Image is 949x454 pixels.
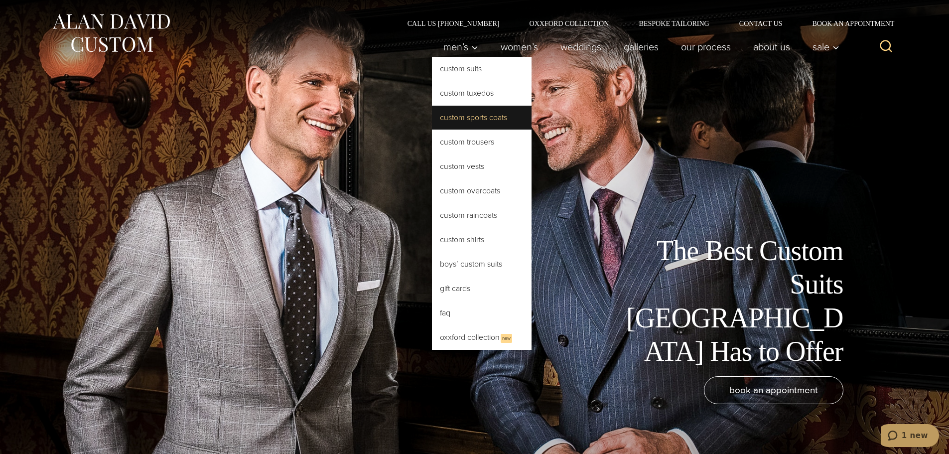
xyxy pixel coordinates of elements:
a: book an appointment [704,376,843,404]
a: Call Us [PHONE_NUMBER] [393,20,515,27]
nav: Secondary Navigation [393,20,898,27]
nav: Primary Navigation [432,37,844,57]
iframe: Opens a widget where you can chat to one of our agents [881,424,939,449]
button: View Search Form [874,35,898,59]
a: About Us [742,37,801,57]
a: Custom Trousers [432,130,532,154]
a: weddings [549,37,612,57]
h1: The Best Custom Suits [GEOGRAPHIC_DATA] Has to Offer [619,234,843,368]
a: Gift Cards [432,277,532,301]
a: Oxxford CollectionNew [432,325,532,350]
a: Custom Tuxedos [432,81,532,105]
a: Oxxford Collection [514,20,624,27]
a: Custom Raincoats [432,203,532,227]
a: Boys’ Custom Suits [432,252,532,276]
a: Our Process [670,37,742,57]
a: Custom Vests [432,154,532,178]
a: Women’s [489,37,549,57]
img: Alan David Custom [51,11,171,55]
a: FAQ [432,301,532,325]
a: Galleries [612,37,670,57]
a: Custom Overcoats [432,179,532,203]
a: Custom Suits [432,57,532,81]
a: Contact Us [724,20,798,27]
a: Custom Sports Coats [432,106,532,130]
button: Child menu of Men’s [432,37,489,57]
span: book an appointment [729,383,818,397]
span: New [501,334,512,343]
a: Custom Shirts [432,228,532,252]
button: Sale sub menu toggle [801,37,844,57]
a: Bespoke Tailoring [624,20,724,27]
a: Book an Appointment [797,20,898,27]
